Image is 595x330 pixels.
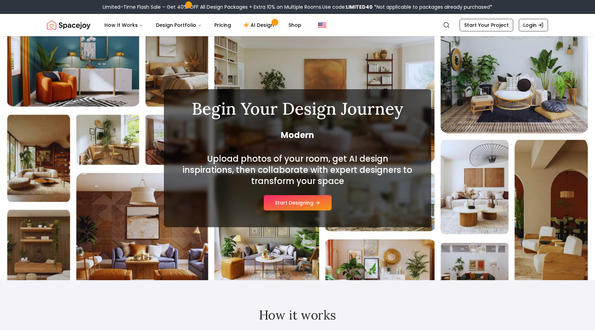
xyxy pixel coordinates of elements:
h2: Upload photos of your room, get AI design inspirations, then collaborate with expert designers to... [181,153,414,187]
a: AI Design [238,18,281,32]
img: United States [318,21,326,29]
nav: Main [99,18,307,32]
nav: Global [47,14,548,36]
h2: How it works [86,308,509,322]
a: Start Your Project [460,19,513,31]
span: Use code: [322,3,373,10]
b: LIMITED40 [346,3,373,10]
h1: Begin Your Design Journey [181,100,414,117]
a: Pricing [209,18,237,32]
span: Modern [181,130,414,141]
a: Spacejoy [47,18,90,32]
button: Start Designing [264,195,332,210]
button: How It Works [99,18,149,32]
button: Design Portfolio [150,18,207,32]
div: Limited-Time Flash Sale – Get 40% OFF All Design Packages + Extra 10% on Multiple Rooms. [103,3,492,10]
img: Spacejoy Logo [47,18,90,32]
span: *Not applicable to packages already purchased* [373,3,492,10]
a: Shop [283,18,307,32]
a: Login [519,19,548,31]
